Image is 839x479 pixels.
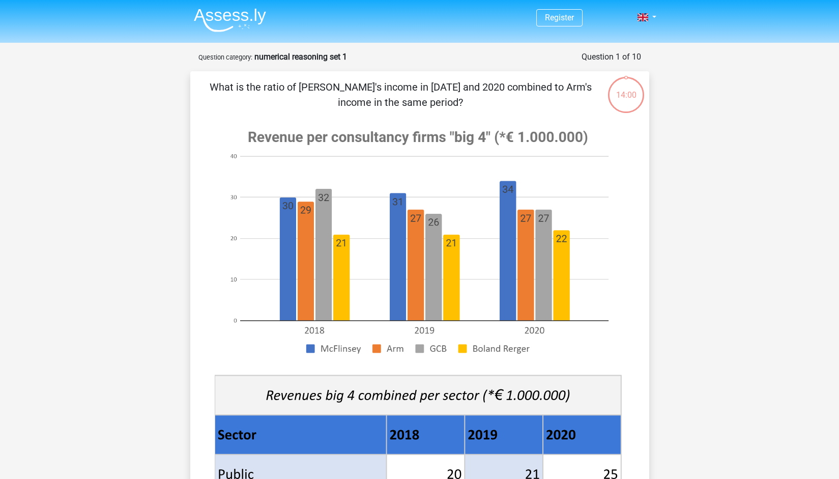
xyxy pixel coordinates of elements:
[194,8,266,32] img: Assessly
[545,13,574,22] a: Register
[607,76,645,101] div: 14:00
[582,51,641,63] div: Question 1 of 10
[254,52,347,62] strong: numerical reasoning set 1
[207,79,595,110] p: What is the ratio of [PERSON_NAME]'s income in [DATE] and 2020 combined to Arm's income in the sa...
[198,53,252,61] small: Question category:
